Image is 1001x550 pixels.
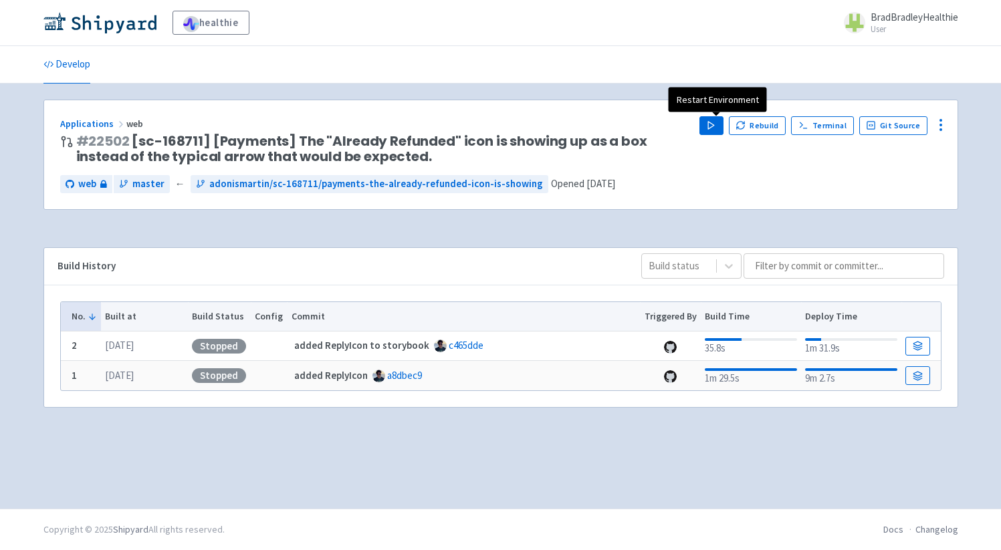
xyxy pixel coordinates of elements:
div: Copyright © 2025 All rights reserved. [43,523,225,537]
small: User [871,25,958,33]
a: Applications [60,118,126,130]
time: [DATE] [105,339,134,352]
a: BradBradleyHealthie User [836,12,958,33]
th: Triggered By [640,302,701,331]
input: Filter by commit or committer... [744,253,944,279]
a: Build Details [905,337,929,356]
a: Docs [883,523,903,535]
a: Git Source [859,116,928,135]
th: Build Time [701,302,801,331]
th: Build Status [188,302,251,331]
button: Rebuild [729,116,786,135]
th: Config [251,302,288,331]
a: master [114,175,170,193]
strong: added ReplyIcon to storybook [294,339,429,352]
span: ← [175,176,185,192]
span: master [132,176,164,192]
span: Opened [551,177,615,190]
th: Commit [287,302,640,331]
button: Play [699,116,724,135]
div: Stopped [192,339,246,354]
b: 2 [72,339,77,352]
time: [DATE] [586,177,615,190]
th: Built at [101,302,188,331]
time: [DATE] [105,369,134,382]
span: adonismartin/sc-168711/payments-the-already-refunded-icon-is-showing [209,176,543,192]
div: 35.8s [705,335,796,356]
div: Build History [58,259,620,274]
a: Changelog [915,523,958,535]
a: adonismartin/sc-168711/payments-the-already-refunded-icon-is-showing [191,175,548,193]
div: 1m 29.5s [705,366,796,386]
a: Terminal [791,116,853,135]
a: Develop [43,46,90,84]
strong: added ReplyIcon [294,369,368,382]
span: web [78,176,96,192]
span: [sc-168711] [Payments] The "Already Refunded" icon is showing up as a box instead of the typical ... [76,134,689,164]
button: No. [72,309,97,323]
div: 1m 31.9s [805,335,897,356]
th: Deploy Time [801,302,901,331]
img: Shipyard logo [43,12,156,33]
span: web [126,118,145,130]
a: web [60,175,112,193]
a: Build Details [905,366,929,385]
a: Shipyard [113,523,148,535]
a: #22502 [76,132,130,150]
div: 9m 2.7s [805,366,897,386]
a: a8dbec9 [387,369,422,382]
div: Stopped [192,368,246,383]
a: healthie [173,11,249,35]
span: BradBradleyHealthie [871,11,958,23]
b: 1 [72,369,77,382]
a: c465dde [449,339,483,352]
